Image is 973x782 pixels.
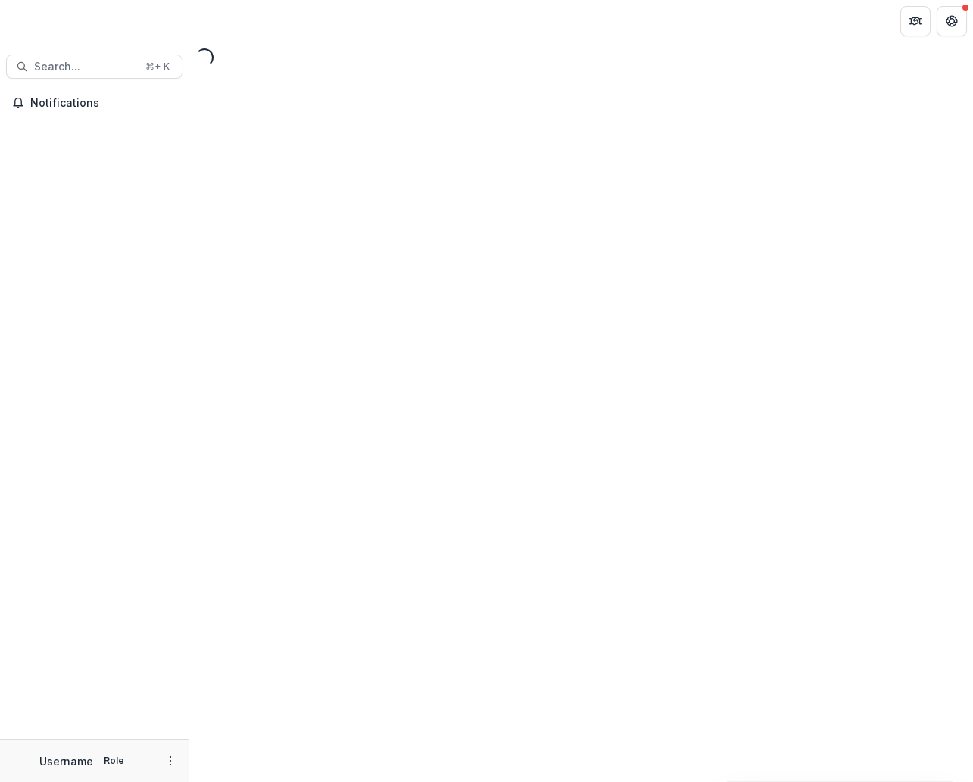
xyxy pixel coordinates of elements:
button: Partners [900,6,931,36]
span: Notifications [30,97,176,110]
span: Search... [34,61,136,73]
div: ⌘ + K [142,58,173,75]
p: Username [39,753,93,769]
button: Search... [6,55,182,79]
button: Notifications [6,91,182,115]
button: More [161,752,179,770]
p: Role [99,754,129,768]
button: Get Help [937,6,967,36]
